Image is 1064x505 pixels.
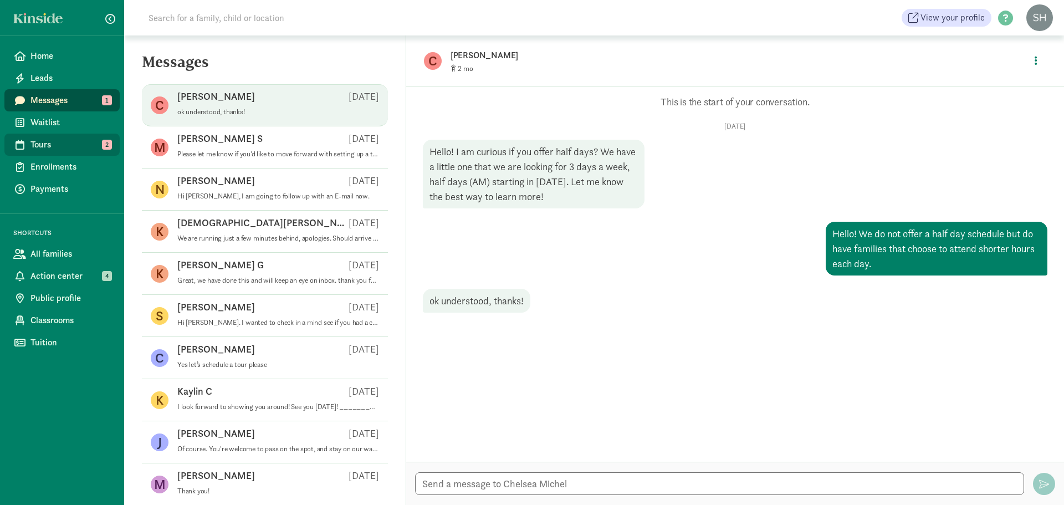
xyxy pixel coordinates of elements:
p: [DATE] [349,174,379,187]
span: Enrollments [30,160,111,174]
span: Waitlist [30,116,111,129]
p: [DATE] [349,258,379,272]
span: Classrooms [30,314,111,327]
span: Tours [30,138,111,151]
p: [PERSON_NAME] [451,48,800,63]
h5: Messages [124,53,406,80]
figure: K [151,265,168,283]
a: Action center 4 [4,265,120,287]
a: Waitlist [4,111,120,134]
p: [DATE] [349,427,379,440]
figure: N [151,181,168,198]
p: [PERSON_NAME] [177,343,255,356]
figure: M [151,476,168,493]
figure: S [151,307,168,325]
span: Home [30,49,111,63]
p: Hi [PERSON_NAME]. I wanted to check in a mind see if you had a chance to look over our infant pos... [177,318,379,327]
span: 4 [102,271,112,281]
span: Payments [30,182,111,196]
span: All families [30,247,111,261]
a: Classrooms [4,309,120,331]
p: [DATE] [349,469,379,482]
p: [DATE] [423,122,1047,131]
p: [DATE] [349,216,379,229]
p: ok understood, thanks! [177,108,379,116]
p: [PERSON_NAME] [177,469,255,482]
p: This is the start of your conversation. [423,95,1047,109]
span: 2 [102,140,112,150]
p: We are running just a few minutes behind, apologies. Should arrive within 10 minutes. [177,234,379,243]
div: Hello! I am curious if you offer half days? We have a little one that we are looking for 3 days a... [423,140,644,208]
p: [DATE] [349,385,379,398]
figure: K [151,223,168,241]
p: [DATE] [349,132,379,145]
div: ok understood, thanks! [423,289,530,313]
a: Public profile [4,287,120,309]
p: [DATE] [349,90,379,103]
p: [PERSON_NAME] [177,300,255,314]
p: [PERSON_NAME] [177,427,255,440]
a: All families [4,243,120,265]
p: Thank you! [177,487,379,496]
p: Kaylin C [177,385,212,398]
figure: J [151,433,168,451]
p: Of course. You're welcome to pass on the spot, and stay on our waitlist. [177,445,379,453]
a: Leads [4,67,120,89]
a: View your profile [902,9,991,27]
span: 1 [102,95,112,105]
a: Enrollments [4,156,120,178]
p: [PERSON_NAME] [177,174,255,187]
a: Messages 1 [4,89,120,111]
figure: K [151,391,168,409]
span: Action center [30,269,111,283]
p: [DATE] [349,300,379,314]
p: Please let me know if you'd like to move forward with setting up a tour. I am available M-F from ... [177,150,379,159]
figure: C [424,52,442,70]
figure: C [151,349,168,367]
span: Messages [30,94,111,107]
a: Payments [4,178,120,200]
div: Hello! We do not offer a half day schedule but do have families that choose to attend shorter hou... [826,222,1047,276]
p: [PERSON_NAME] [177,90,255,103]
span: View your profile [920,11,985,24]
p: [PERSON_NAME] G [177,258,264,272]
a: Home [4,45,120,67]
p: Hi [PERSON_NAME], I am going to follow up with an E-mail now. [177,192,379,201]
p: Great, we have done this and will keep an eye on inbox. thank you for your help [177,276,379,285]
p: [DATE] [349,343,379,356]
p: I look forward to showing you around! See you [DATE]! ________________________________ From: Kins... [177,402,379,411]
p: [DEMOGRAPHIC_DATA][PERSON_NAME] [177,216,349,229]
p: [PERSON_NAME] S [177,132,263,145]
span: Leads [30,72,111,85]
a: Tuition [4,331,120,354]
span: Public profile [30,292,111,305]
figure: M [151,139,168,156]
p: Yes let’s schedule a tour please [177,360,379,369]
input: Search for a family, child or location [142,7,453,29]
figure: C [151,96,168,114]
span: Tuition [30,336,111,349]
a: Tours 2 [4,134,120,156]
span: 2 [458,64,473,73]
